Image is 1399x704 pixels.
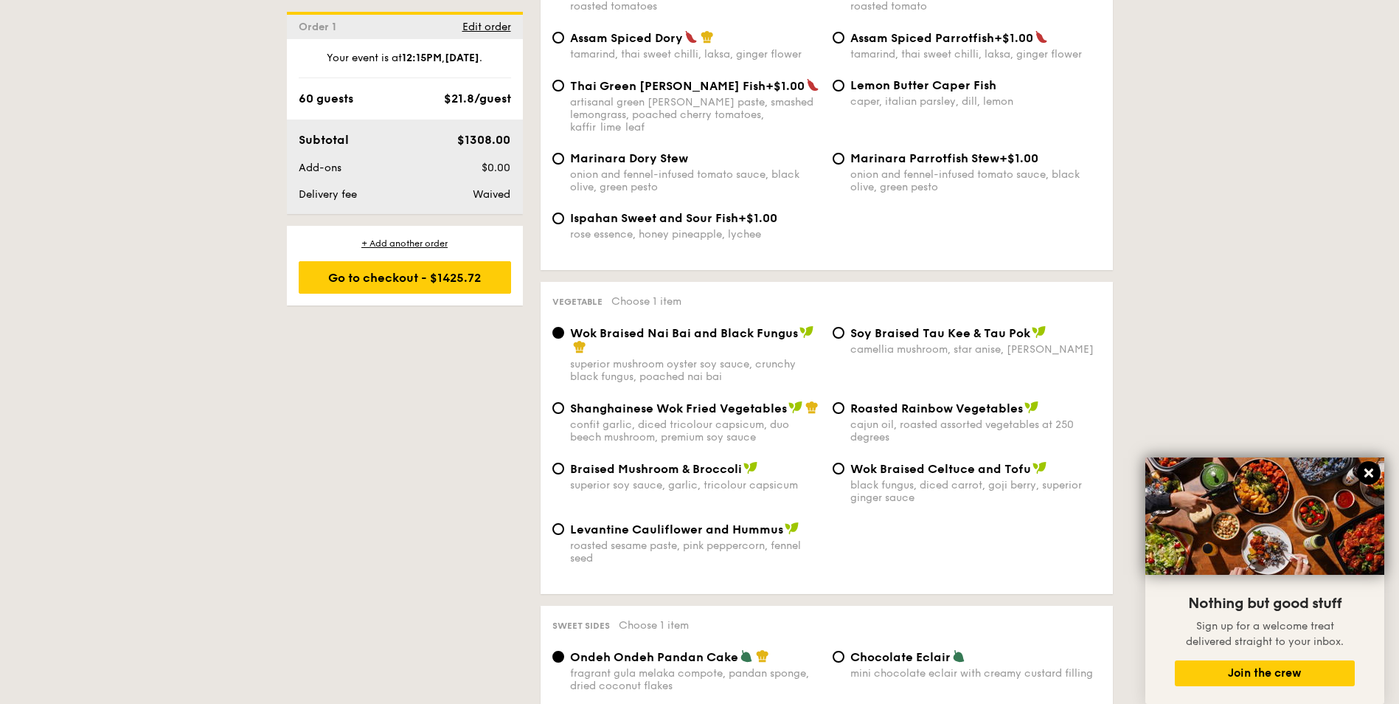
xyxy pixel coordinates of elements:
span: Sweet sides [552,621,610,631]
input: Levantine Cauliflower and Hummusroasted sesame paste, pink peppercorn, fennel seed [552,523,564,535]
span: Marinara Dory Stew [570,151,688,165]
div: rose essence, honey pineapple, lychee [570,228,821,241]
div: cajun oil, roasted assorted vegetables at 250 degrees [850,418,1101,444]
span: Wok Braised Nai Bai and Black Fungus [570,326,798,340]
input: Wok Braised Celtuce and Tofublack fungus, diced carrot, goji berry, superior ginger sauce [833,463,844,474]
span: Marinara Parrotfish Stew [850,151,999,165]
img: icon-chef-hat.a58ddaea.svg [756,649,769,663]
div: fragrant gula melaka compote, pandan sponge, dried coconut flakes [570,667,821,692]
span: Assam Spiced Dory [570,31,683,45]
img: icon-vegetarian.fe4039eb.svg [952,649,965,663]
div: 60 guests [299,90,353,108]
input: Ondeh Ondeh Pandan Cakefragrant gula melaka compote, pandan sponge, dried coconut flakes [552,651,564,663]
span: Braised Mushroom & Broccoli [570,462,742,476]
button: Close [1357,461,1381,485]
div: superior soy sauce, garlic, tricolour capsicum [570,479,821,491]
span: Vegetable [552,297,603,307]
input: Lemon Butter Caper Fishcaper, italian parsley, dill, lemon [833,80,844,92]
div: roasted sesame paste, pink peppercorn, fennel seed [570,539,821,565]
span: +$1.00 [766,79,805,93]
img: icon-vegetarian.fe4039eb.svg [740,649,753,663]
span: +$1.00 [738,211,777,225]
span: Shanghainese Wok Fried Vegetables [570,401,787,415]
span: Order 1 [299,21,342,33]
img: icon-vegan.f8ff3823.svg [788,401,803,414]
input: Marinara Parrotfish Stew+$1.00onion and fennel-infused tomato sauce, black olive, green pesto [833,153,844,165]
div: + Add another order [299,238,511,249]
span: Choose 1 item [611,295,681,308]
span: +$1.00 [994,31,1033,45]
span: Edit order [462,21,511,33]
span: $1308.00 [457,133,510,147]
input: Marinara Dory Stewonion and fennel-infused tomato sauce, black olive, green pesto [552,153,564,165]
div: tamarind, thai sweet chilli, laksa, ginger flower [570,48,821,61]
span: Sign up for a welcome treat delivered straight to your inbox. [1186,620,1344,648]
span: Choose 1 item [619,619,689,632]
div: onion and fennel-infused tomato sauce, black olive, green pesto [850,168,1101,193]
img: icon-spicy.37a8142b.svg [806,78,819,92]
span: Chocolate Eclair [850,650,951,664]
img: icon-chef-hat.a58ddaea.svg [701,30,714,44]
span: Roasted Rainbow Vegetables [850,401,1023,415]
img: icon-chef-hat.a58ddaea.svg [805,401,819,414]
img: DSC07876-Edit02-Large.jpeg [1145,458,1384,575]
div: confit garlic, diced tricolour capsicum, duo beech mushroom, premium soy sauce [570,418,821,444]
span: Levantine Cauliflower and Hummus [570,522,783,536]
input: Ispahan Sweet and Sour Fish+$1.00rose essence, honey pineapple, lychee [552,213,564,224]
strong: [DATE] [445,52,479,64]
span: Ondeh Ondeh Pandan Cake [570,650,738,664]
span: Ispahan Sweet and Sour Fish [570,211,738,225]
button: Join the crew [1175,660,1355,686]
span: Nothing but good stuff [1188,595,1341,612]
span: Thai Green [PERSON_NAME] Fish [570,79,766,93]
span: ⁠Soy Braised Tau Kee & Tau Pok [850,326,1030,340]
strong: 12:15PM [402,52,442,64]
div: artisanal green [PERSON_NAME] paste, smashed lemongrass, poached cherry tomatoes, kaffir lime leaf [570,96,821,134]
div: tamarind, thai sweet chilli, laksa, ginger flower [850,48,1101,61]
span: Delivery fee [299,188,357,201]
img: icon-spicy.37a8142b.svg [1035,30,1048,44]
div: Go to checkout - $1425.72 [299,261,511,294]
div: superior mushroom oyster soy sauce, crunchy black fungus, poached nai bai [570,358,821,383]
input: Chocolate Eclairmini chocolate eclair with creamy custard filling [833,651,844,663]
input: Assam Spiced Dorytamarind, thai sweet chilli, laksa, ginger flower [552,32,564,44]
span: Lemon Butter Caper Fish [850,78,996,92]
input: Braised Mushroom & Broccolisuperior soy sauce, garlic, tricolour capsicum [552,463,564,474]
div: black fungus, diced carrot, goji berry, superior ginger sauce [850,479,1101,504]
img: icon-vegan.f8ff3823.svg [799,325,814,339]
span: Waived [473,188,510,201]
span: Assam Spiced Parrotfish [850,31,994,45]
div: $21.8/guest [444,90,511,108]
span: Wok Braised Celtuce and Tofu [850,462,1031,476]
span: Add-ons [299,162,341,174]
img: icon-chef-hat.a58ddaea.svg [573,340,586,353]
input: Thai Green [PERSON_NAME] Fish+$1.00artisanal green [PERSON_NAME] paste, smashed lemongrass, poach... [552,80,564,92]
div: onion and fennel-infused tomato sauce, black olive, green pesto [570,168,821,193]
input: Shanghainese Wok Fried Vegetablesconfit garlic, diced tricolour capsicum, duo beech mushroom, pre... [552,402,564,414]
img: icon-vegan.f8ff3823.svg [785,522,799,535]
span: +$1.00 [999,151,1038,165]
div: camellia mushroom, star anise, [PERSON_NAME] [850,343,1101,356]
div: caper, italian parsley, dill, lemon [850,95,1101,108]
span: Subtotal [299,133,349,147]
img: icon-vegan.f8ff3823.svg [743,461,758,474]
img: icon-vegan.f8ff3823.svg [1032,325,1046,339]
img: icon-vegan.f8ff3823.svg [1032,461,1047,474]
img: icon-vegan.f8ff3823.svg [1024,401,1039,414]
input: Assam Spiced Parrotfish+$1.00tamarind, thai sweet chilli, laksa, ginger flower [833,32,844,44]
input: ⁠Soy Braised Tau Kee & Tau Pokcamellia mushroom, star anise, [PERSON_NAME] [833,327,844,339]
input: Roasted Rainbow Vegetablescajun oil, roasted assorted vegetables at 250 degrees [833,402,844,414]
div: Your event is at , . [299,51,511,78]
div: mini chocolate eclair with creamy custard filling [850,667,1101,680]
input: Wok Braised Nai Bai and Black Fungussuperior mushroom oyster soy sauce, crunchy black fungus, poa... [552,327,564,339]
img: icon-spicy.37a8142b.svg [684,30,698,44]
span: $0.00 [482,162,510,174]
